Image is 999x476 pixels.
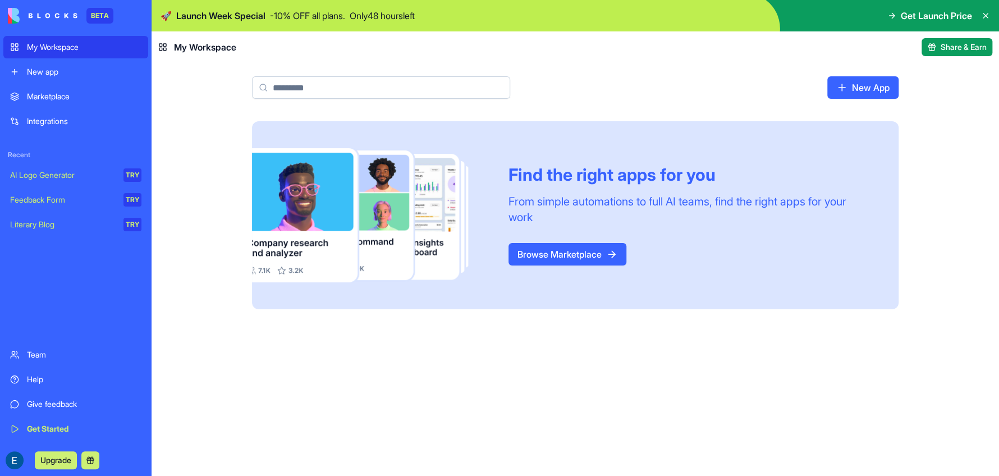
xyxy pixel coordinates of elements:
a: Get Started [3,418,148,440]
p: - 10 % OFF all plans. [270,9,345,22]
a: My Workspace [3,36,148,58]
div: Give feedback [27,399,141,410]
div: Feedback Form [10,194,116,205]
a: AI Logo GeneratorTRY [3,164,148,186]
div: Team [27,349,141,360]
a: Upgrade [35,454,77,465]
div: Integrations [27,116,141,127]
div: My Workspace [27,42,141,53]
a: Team [3,344,148,366]
a: Browse Marketplace [508,243,626,266]
a: Feedback FormTRY [3,189,148,211]
div: TRY [123,168,141,182]
div: TRY [123,218,141,231]
div: From simple automations to full AI teams, find the right apps for your work [508,194,872,225]
img: Frame_181_egmpey.png [252,148,491,282]
button: Upgrade [35,451,77,469]
a: Give feedback [3,393,148,415]
div: BETA [86,8,113,24]
a: Help [3,368,148,391]
a: New App [827,76,899,99]
span: 🚀 [161,9,172,22]
div: TRY [123,193,141,207]
button: Share & Earn [922,38,992,56]
div: Find the right apps for you [508,164,872,185]
img: ACg8ocI5sGK6Ki3MgEgIG2wccYH_JdANoG5_saYfkSeiFAlYlYbamA=s96-c [6,451,24,469]
img: logo [8,8,77,24]
p: Only 48 hours left [350,9,415,22]
div: Help [27,374,141,385]
span: Recent [3,150,148,159]
a: Marketplace [3,85,148,108]
div: Literary Blog [10,219,116,230]
span: Get Launch Price [901,9,972,22]
div: New app [27,66,141,77]
span: Share & Earn [941,42,987,53]
div: Marketplace [27,91,141,102]
a: Integrations [3,110,148,132]
a: New app [3,61,148,83]
a: Literary BlogTRY [3,213,148,236]
div: AI Logo Generator [10,170,116,181]
a: BETA [8,8,113,24]
span: My Workspace [174,40,236,54]
span: Launch Week Special [176,9,265,22]
div: Get Started [27,423,141,434]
